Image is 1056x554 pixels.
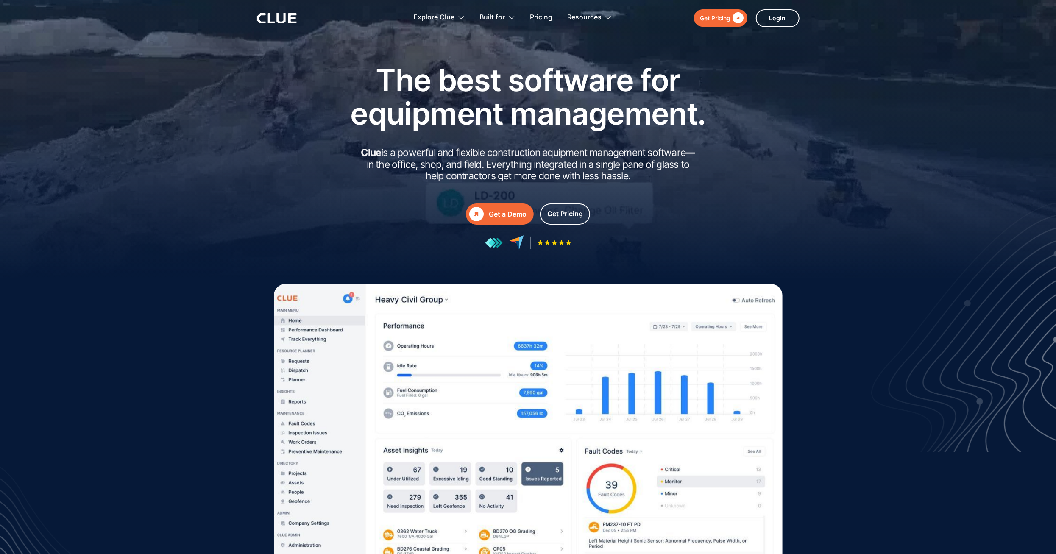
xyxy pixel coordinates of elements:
img: Design for fleet management software [869,201,1056,452]
strong: — [685,147,695,159]
a: Get a Demo [466,203,534,225]
div: Explore Clue [414,4,465,31]
div: Built for [480,4,505,31]
strong: Clue [361,147,382,159]
div:  [731,13,744,23]
h1: The best software for equipment management. [337,63,719,130]
img: Five-star rating icon [538,240,571,245]
div: Resources [568,4,602,31]
a: Login [756,9,800,27]
a: Get Pricing [694,9,747,27]
div: Resources [568,4,612,31]
img: reviews at capterra [509,235,524,250]
div: Built for [480,4,515,31]
div: Get Pricing [547,209,583,219]
iframe: Chat Widget [1014,513,1056,554]
div: Get a Demo [489,209,527,220]
div: Get Pricing [700,13,731,23]
img: reviews at getapp [485,237,503,248]
a: Get Pricing [540,203,590,225]
a: Pricing [530,4,553,31]
div: Explore Clue [414,4,455,31]
div:  [469,207,484,221]
h2: is a powerful and flexible construction equipment management software in the office, shop, and fi... [359,147,698,182]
